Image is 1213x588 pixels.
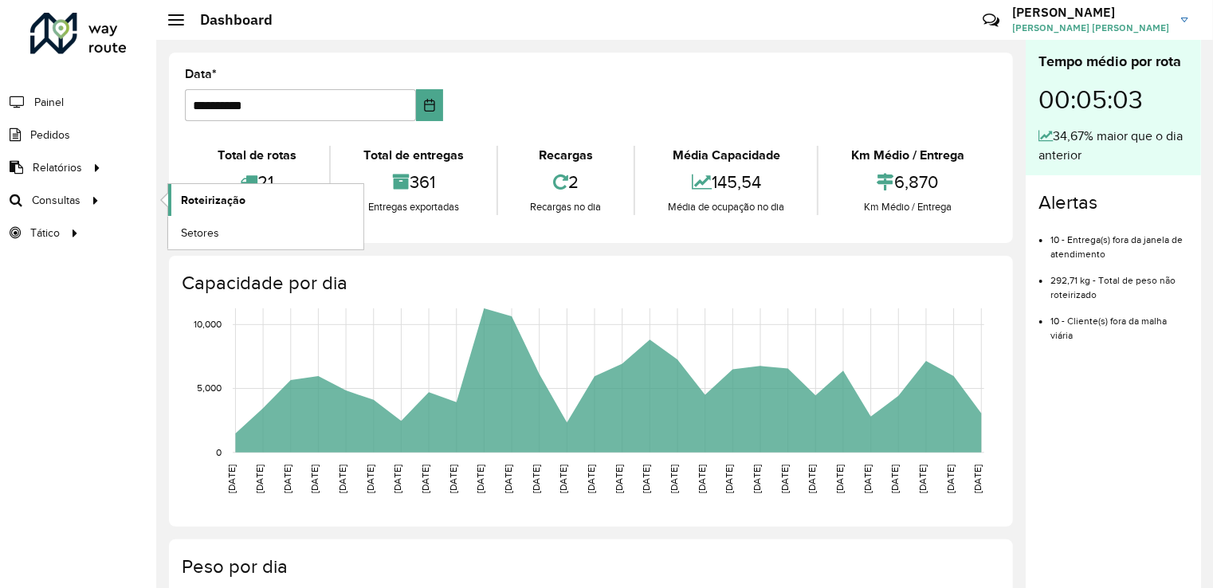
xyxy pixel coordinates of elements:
[448,465,458,493] text: [DATE]
[531,465,541,493] text: [DATE]
[216,447,222,457] text: 0
[642,465,652,493] text: [DATE]
[917,465,928,493] text: [DATE]
[973,465,983,493] text: [DATE]
[182,272,997,295] h4: Capacidade por dia
[502,199,630,215] div: Recargas no dia
[822,199,993,215] div: Km Médio / Entrega
[862,465,873,493] text: [DATE]
[30,225,60,241] span: Tático
[974,3,1008,37] a: Contato Rápido
[32,192,80,209] span: Consultas
[1012,21,1169,35] span: [PERSON_NAME] [PERSON_NAME]
[669,465,679,493] text: [DATE]
[697,465,707,493] text: [DATE]
[724,465,735,493] text: [DATE]
[945,465,956,493] text: [DATE]
[1050,221,1188,261] li: 10 - Entrega(s) fora da janela de atendimento
[189,165,325,199] div: 21
[1038,73,1188,127] div: 00:05:03
[475,465,485,493] text: [DATE]
[822,165,993,199] div: 6,870
[503,465,513,493] text: [DATE]
[807,465,818,493] text: [DATE]
[1050,302,1188,343] li: 10 - Cliente(s) fora da malha viária
[184,11,273,29] h2: Dashboard
[335,165,493,199] div: 361
[416,89,443,121] button: Choose Date
[1038,127,1188,165] div: 34,67% maior que o dia anterior
[194,319,222,330] text: 10,000
[30,127,70,143] span: Pedidos
[337,465,347,493] text: [DATE]
[33,159,82,176] span: Relatórios
[392,465,402,493] text: [DATE]
[181,192,245,209] span: Roteirização
[185,65,217,84] label: Data
[282,465,292,493] text: [DATE]
[1050,261,1188,302] li: 292,71 kg - Total de peso não roteirizado
[639,165,813,199] div: 145,54
[890,465,901,493] text: [DATE]
[182,555,997,578] h4: Peso por dia
[639,199,813,215] div: Média de ocupação no dia
[502,165,630,199] div: 2
[1038,51,1188,73] div: Tempo médio por rota
[834,465,845,493] text: [DATE]
[254,465,265,493] text: [DATE]
[365,465,375,493] text: [DATE]
[189,146,325,165] div: Total de rotas
[614,465,624,493] text: [DATE]
[1012,5,1169,20] h3: [PERSON_NAME]
[168,217,363,249] a: Setores
[335,199,493,215] div: Entregas exportadas
[502,146,630,165] div: Recargas
[168,184,363,216] a: Roteirização
[34,94,64,111] span: Painel
[226,465,237,493] text: [DATE]
[420,465,430,493] text: [DATE]
[335,146,493,165] div: Total de entregas
[197,383,222,394] text: 5,000
[181,225,219,241] span: Setores
[558,465,568,493] text: [DATE]
[639,146,813,165] div: Média Capacidade
[779,465,790,493] text: [DATE]
[586,465,596,493] text: [DATE]
[822,146,993,165] div: Km Médio / Entrega
[309,465,320,493] text: [DATE]
[1038,191,1188,214] h4: Alertas
[752,465,762,493] text: [DATE]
